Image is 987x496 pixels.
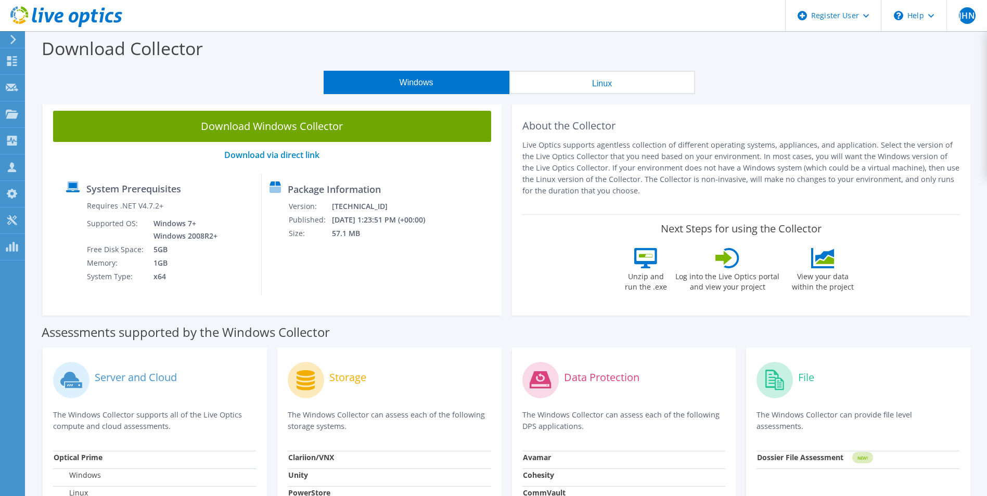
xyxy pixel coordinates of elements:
[288,452,334,462] strong: Clariion/VNX
[331,227,439,240] td: 57.1 MB
[757,452,843,462] strong: Dossier File Assessment
[288,213,331,227] td: Published:
[42,327,330,337] label: Assessments supported by the Windows Collector
[798,372,814,383] label: File
[675,268,780,292] label: Log into the Live Optics portal and view your project
[894,11,903,20] svg: \n
[95,372,177,383] label: Server and Cloud
[857,455,868,461] tspan: NEW!
[86,217,146,243] td: Supported OS:
[324,71,509,94] button: Windows
[329,372,366,383] label: Storage
[87,201,163,211] label: Requires .NET V4.7.2+
[288,470,308,480] strong: Unity
[331,200,439,213] td: [TECHNICAL_ID]
[288,409,491,432] p: The Windows Collector can assess each of the following storage systems.
[288,227,331,240] td: Size:
[86,256,146,270] td: Memory:
[54,470,101,480] label: Windows
[522,409,726,432] p: The Windows Collector can assess each of the following DPS applications.
[288,184,381,194] label: Package Information
[622,268,670,292] label: Unzip and run the .exe
[42,36,203,60] label: Download Collector
[146,256,220,270] td: 1GB
[564,372,639,383] label: Data Protection
[86,270,146,283] td: System Type:
[522,139,960,197] p: Live Optics supports agentless collection of different operating systems, appliances, and applica...
[54,452,102,462] strong: Optical Prime
[224,149,319,161] a: Download via direct link
[757,409,960,432] p: The Windows Collector can provide file level assessments.
[146,243,220,256] td: 5GB
[785,268,860,292] label: View your data within the project
[522,120,960,132] h2: About the Collector
[331,213,439,227] td: [DATE] 1:23:51 PM (+00:00)
[146,270,220,283] td: x64
[86,184,181,194] label: System Prerequisites
[146,217,220,243] td: Windows 7+ Windows 2008R2+
[53,409,257,432] p: The Windows Collector supports all of the Live Optics compute and cloud assessments.
[959,7,976,24] span: JHN
[86,243,146,256] td: Free Disk Space:
[661,223,822,235] label: Next Steps for using the Collector
[509,71,695,94] button: Linux
[53,111,491,142] a: Download Windows Collector
[288,200,331,213] td: Version:
[523,452,551,462] strong: Avamar
[523,470,554,480] strong: Cohesity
